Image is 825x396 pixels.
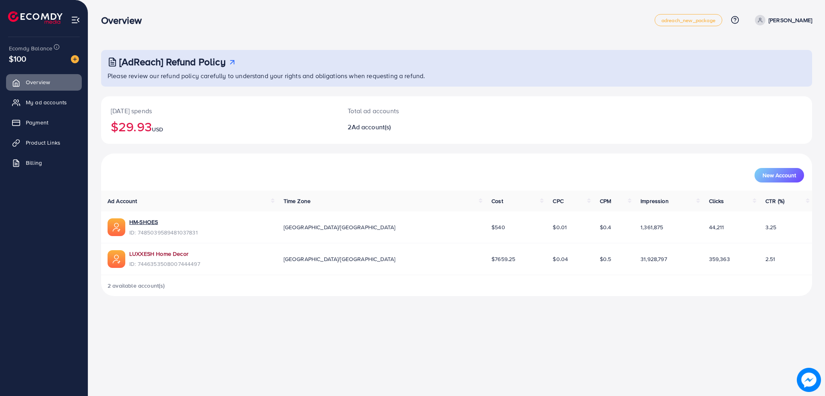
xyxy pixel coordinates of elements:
[8,11,62,24] img: logo
[553,223,567,231] span: $0.01
[129,250,200,258] a: LUXXESH Home Decor
[765,197,784,205] span: CTR (%)
[661,18,715,23] span: adreach_new_package
[71,15,80,25] img: menu
[6,74,82,90] a: Overview
[108,218,125,236] img: ic-ads-acc.e4c84228.svg
[26,78,50,86] span: Overview
[26,159,42,167] span: Billing
[26,139,60,147] span: Product Links
[6,114,82,131] a: Payment
[600,223,611,231] span: $0.4
[769,15,812,25] p: [PERSON_NAME]
[491,223,505,231] span: $540
[152,125,163,133] span: USD
[108,71,807,81] p: Please review our refund policy carefully to understand your rights and obligations when requesti...
[709,255,730,263] span: 359,363
[765,223,777,231] span: 3.25
[709,223,724,231] span: 44,211
[491,197,503,205] span: Cost
[765,255,775,263] span: 2.51
[129,260,200,268] span: ID: 7446353508007444497
[600,197,611,205] span: CPM
[348,106,506,116] p: Total ad accounts
[9,53,27,64] span: $100
[655,14,722,26] a: adreach_new_package
[641,223,663,231] span: 1,361,875
[108,282,165,290] span: 2 available account(s)
[129,218,198,226] a: HM-SHOES
[9,44,52,52] span: Ecomdy Balance
[284,223,396,231] span: [GEOGRAPHIC_DATA]/[GEOGRAPHIC_DATA]
[71,55,79,63] img: image
[797,368,821,392] img: image
[348,123,506,131] h2: 2
[108,250,125,268] img: ic-ads-acc.e4c84228.svg
[119,56,226,68] h3: [AdReach] Refund Policy
[284,255,396,263] span: [GEOGRAPHIC_DATA]/[GEOGRAPHIC_DATA]
[553,255,568,263] span: $0.04
[108,197,137,205] span: Ad Account
[101,15,148,26] h3: Overview
[111,106,328,116] p: [DATE] spends
[6,135,82,151] a: Product Links
[26,98,67,106] span: My ad accounts
[755,168,804,182] button: New Account
[129,228,198,236] span: ID: 7485039589481037831
[6,94,82,110] a: My ad accounts
[752,15,812,25] a: [PERSON_NAME]
[111,119,328,134] h2: $29.93
[709,197,724,205] span: Clicks
[641,255,667,263] span: 31,928,797
[284,197,311,205] span: Time Zone
[491,255,515,263] span: $7659.25
[763,172,796,178] span: New Account
[352,122,391,131] span: Ad account(s)
[6,155,82,171] a: Billing
[26,118,48,126] span: Payment
[553,197,563,205] span: CPC
[600,255,611,263] span: $0.5
[641,197,669,205] span: Impression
